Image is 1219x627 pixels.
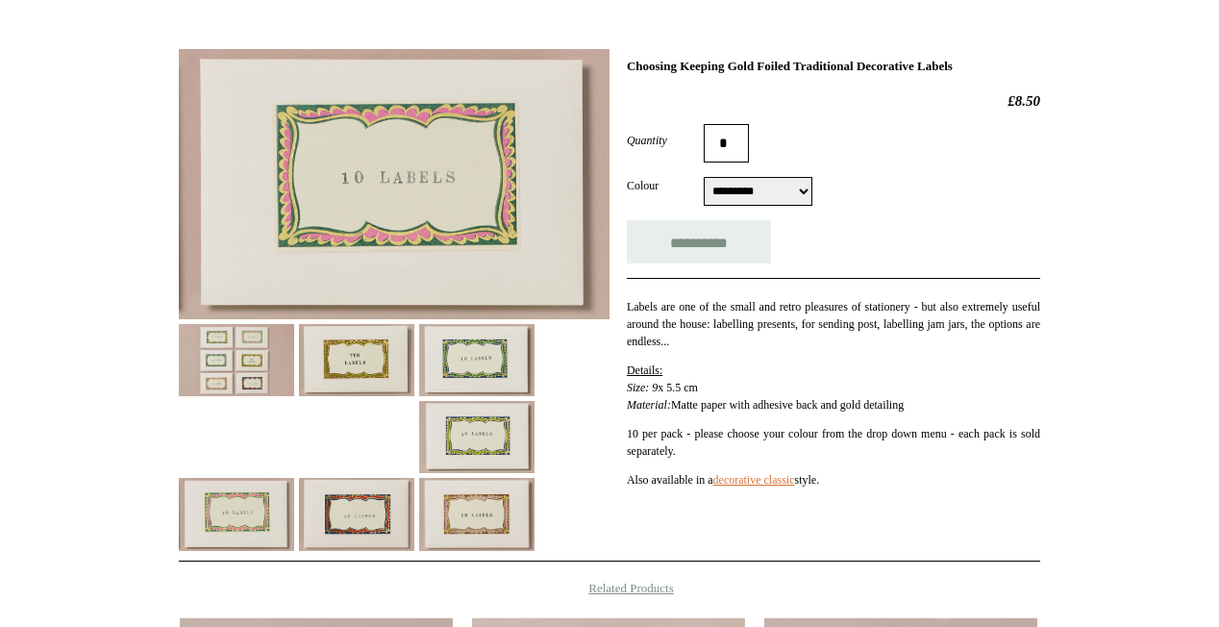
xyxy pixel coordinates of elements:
label: Colour [627,177,704,194]
p: Also available in a style. [627,471,1040,489]
p: x 5.5 cm Matte paper with adhesive back and gold detailing [627,362,1040,414]
label: Quantity [627,132,704,149]
img: Choosing Keeping Gold Foiled Traditional Decorative Labels [419,401,535,473]
span: Details: [627,364,662,377]
img: Choosing Keeping Gold Foiled Traditional Decorative Labels [179,324,294,396]
img: Choosing Keeping Gold Foiled Traditional Decorative Labels [419,478,535,550]
img: Choosing Keeping Gold Foiled Traditional Decorative Labels [179,478,294,550]
img: Choosing Keeping Gold Foiled Traditional Decorative Labels [299,324,414,396]
p: Labels are one of the small and retro pleasures of stationery - but also extremely useful around ... [627,298,1040,350]
h1: Choosing Keeping Gold Foiled Traditional Decorative Labels [627,59,1040,74]
em: Material: [627,398,671,412]
h4: Related Products [129,581,1090,596]
img: Choosing Keeping Gold Foiled Traditional Decorative Labels [299,478,414,550]
p: 10 per pack - please choose your colour from the drop down menu - each pack is sold separately. [627,425,1040,460]
em: Size: 9 [627,381,658,394]
img: Choosing Keeping Gold Foiled Traditional Decorative Labels [419,324,535,396]
h2: £8.50 [627,92,1040,110]
img: Choosing Keeping Gold Foiled Traditional Decorative Labels [179,49,609,319]
a: decorative classic [713,473,795,487]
